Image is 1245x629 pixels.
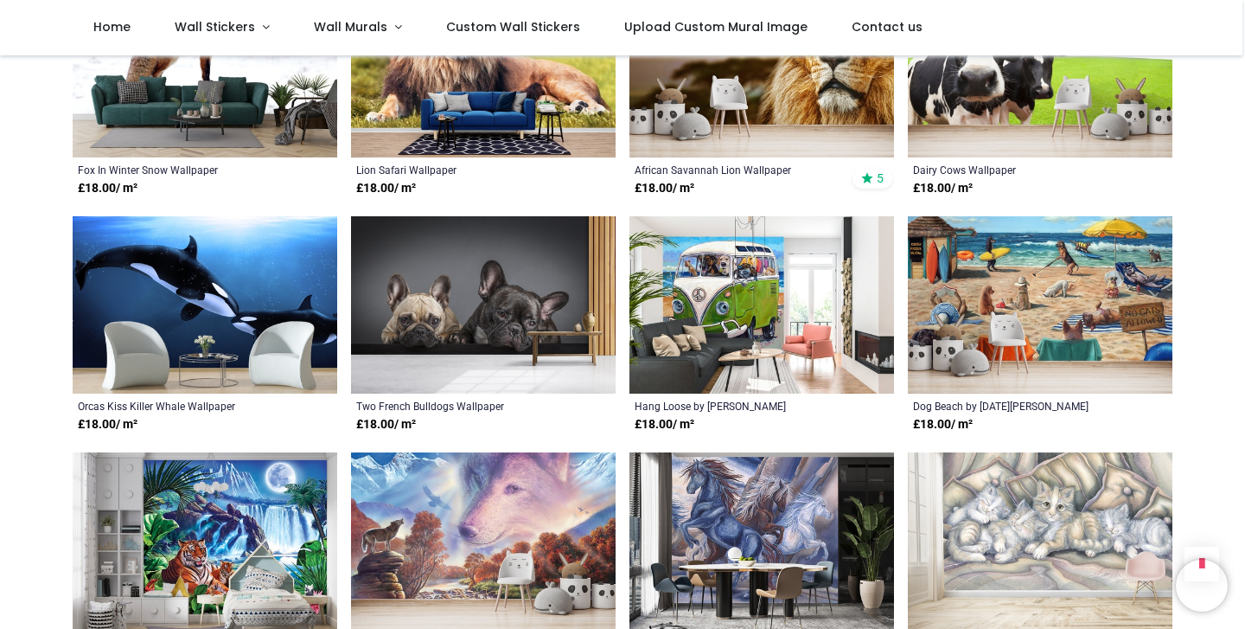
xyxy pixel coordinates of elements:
strong: £ 18.00 / m² [78,416,137,433]
strong: £ 18.00 / m² [635,180,694,197]
strong: £ 18.00 / m² [913,416,973,433]
span: 5 [877,170,884,186]
img: Dog Beach Wall Mural by Lucia Heffernan [908,216,1172,394]
a: Two French Bulldogs Wallpaper [356,399,559,413]
a: Orcas Kiss Killer Whale Wallpaper [78,399,281,413]
a: Hang Loose by [PERSON_NAME] [635,399,838,413]
span: Contact us [852,18,923,35]
a: Fox In Winter Snow Wallpaper [78,163,281,177]
a: Lion Safari Wallpaper [356,163,559,177]
span: Home [93,18,131,35]
strong: £ 18.00 / m² [635,416,694,433]
img: Orcas Kiss Killer Whale Wall Mural Wallpaper [73,216,337,394]
span: Custom Wall Stickers [446,18,580,35]
img: Two French Bulldogs Wall Mural Wallpaper [351,216,616,394]
span: Wall Stickers [175,18,255,35]
strong: £ 18.00 / m² [356,416,416,433]
strong: £ 18.00 / m² [913,180,973,197]
a: African Savannah Lion Wallpaper [635,163,838,177]
img: Hang Loose Wall Mural by CR Townsend [629,216,894,394]
span: Wall Murals [314,18,387,35]
a: Dairy Cows Wallpaper [913,163,1116,177]
iframe: Brevo live chat [1176,560,1228,612]
strong: £ 18.00 / m² [356,180,416,197]
a: Dog Beach by [DATE][PERSON_NAME] [913,399,1116,413]
span: Upload Custom Mural Image [624,18,808,35]
strong: £ 18.00 / m² [78,180,137,197]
